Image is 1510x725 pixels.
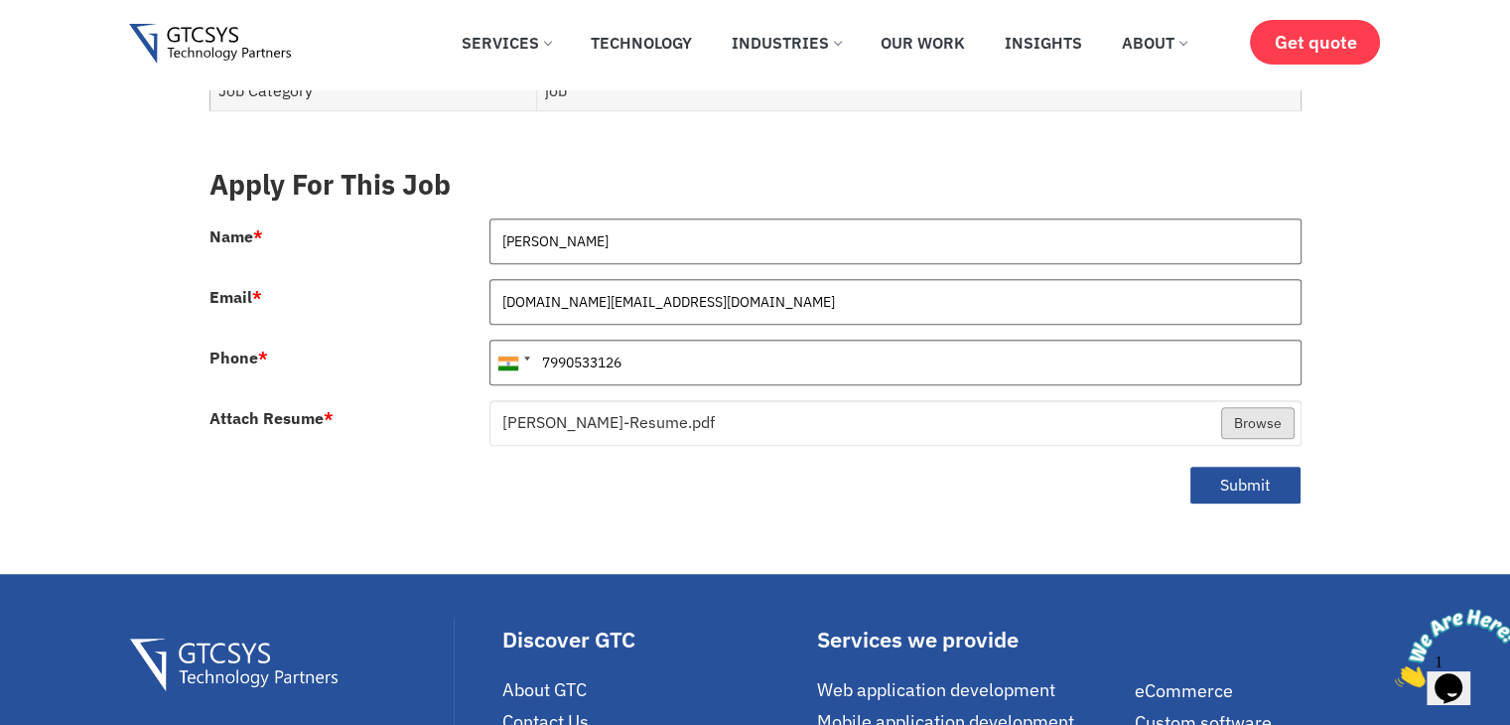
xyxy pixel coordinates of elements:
[1250,20,1380,65] a: Get quote
[1387,601,1510,695] iframe: chat widget
[502,678,587,701] span: About GTC
[1107,21,1201,65] a: About
[129,24,291,65] img: Gtcsys logo
[490,341,536,384] div: India (भारत): +91
[1189,466,1302,505] button: Submit
[717,21,856,65] a: Industries
[817,678,1125,701] a: Web application development
[576,21,707,65] a: Technology
[817,629,1125,651] div: Services we provide
[209,228,263,244] label: Name
[209,289,262,305] label: Email
[489,340,1302,385] input: 081234 56789
[990,21,1097,65] a: Insights
[866,21,980,65] a: Our Work
[209,71,537,111] td: Job Category
[209,350,268,365] label: Phone
[537,71,1301,111] td: job
[1274,32,1356,53] span: Get quote
[447,21,566,65] a: Services
[8,8,131,86] img: Chat attention grabber
[8,8,16,25] span: 1
[1135,679,1233,702] span: eCommerce
[817,678,1055,701] span: Web application development
[1135,679,1381,702] a: eCommerce
[502,678,807,701] a: About GTC
[502,629,807,651] div: Discover GTC
[209,168,1302,202] h3: Apply For This Job
[209,410,334,426] label: Attach Resume
[130,639,338,691] img: Gtcsys Footer Logo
